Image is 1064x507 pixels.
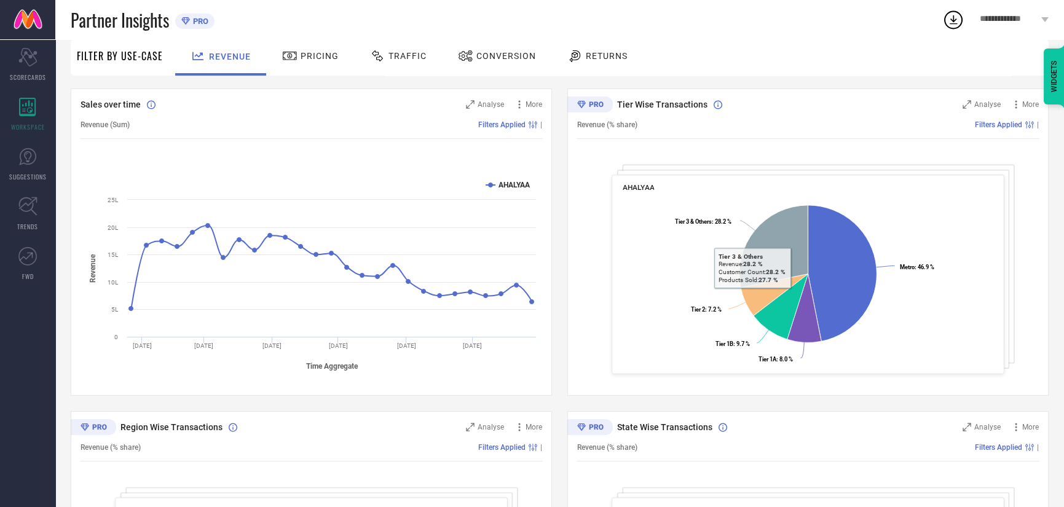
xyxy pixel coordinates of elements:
span: More [1022,423,1039,431]
svg: Zoom [466,423,475,431]
span: Region Wise Transactions [120,422,223,432]
span: Filters Applied [975,443,1022,452]
text: [DATE] [463,342,482,349]
text: 0 [114,334,118,340]
span: TRENDS [17,222,38,231]
svg: Zoom [466,100,475,109]
span: Filter By Use-Case [77,49,163,63]
tspan: Tier 1B [715,340,733,347]
text: [DATE] [133,342,152,349]
text: AHALYAA [499,181,530,189]
span: Filters Applied [478,443,526,452]
span: Analyse [478,100,504,109]
div: Premium [71,419,116,438]
span: | [540,120,542,129]
text: 25L [108,197,119,203]
span: More [1022,100,1039,109]
span: Conversion [476,51,536,61]
span: Analyse [974,100,1001,109]
tspan: Revenue [89,253,97,282]
div: Open download list [942,9,964,31]
text: : 7.2 % [691,306,722,313]
tspan: Tier 3 & Others [675,218,712,225]
span: More [526,423,542,431]
tspan: Metro [900,264,915,270]
span: Pricing [301,51,339,61]
text: 15L [108,251,119,258]
text: [DATE] [262,342,282,349]
text: : 28.2 % [675,218,731,225]
span: SCORECARDS [10,73,46,82]
text: 10L [108,279,119,286]
text: : 9.7 % [715,340,750,347]
text: [DATE] [194,342,213,349]
text: 20L [108,224,119,231]
span: Revenue (% share) [577,120,637,129]
span: Filters Applied [478,120,526,129]
text: [DATE] [397,342,416,349]
span: More [526,100,542,109]
span: Revenue (% share) [577,443,637,452]
span: Filters Applied [975,120,1022,129]
span: PRO [190,17,208,26]
svg: Zoom [963,100,971,109]
text: [DATE] [329,342,348,349]
tspan: Time Aggregate [306,361,358,370]
span: Tier Wise Transactions [617,100,707,109]
span: Sales over time [81,100,141,109]
text: : 46.9 % [900,264,934,270]
div: Premium [567,96,613,115]
span: Revenue [209,52,251,61]
span: State Wise Transactions [617,422,712,432]
span: FWD [22,272,34,281]
span: Returns [586,51,628,61]
svg: Zoom [963,423,971,431]
text: 5L [111,306,119,313]
span: | [1037,120,1039,129]
span: Traffic [388,51,427,61]
span: AHALYAA [623,183,654,192]
span: | [540,443,542,452]
span: Revenue (Sum) [81,120,130,129]
tspan: Tier 1A [759,356,777,363]
tspan: Tier 2 [691,306,705,313]
span: Analyse [478,423,504,431]
span: Analyse [974,423,1001,431]
span: WORKSPACE [11,122,45,132]
span: | [1037,443,1039,452]
text: : 8.0 % [759,356,793,363]
span: SUGGESTIONS [9,172,47,181]
span: Partner Insights [71,7,169,33]
span: Revenue (% share) [81,443,141,452]
div: Premium [567,419,613,438]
